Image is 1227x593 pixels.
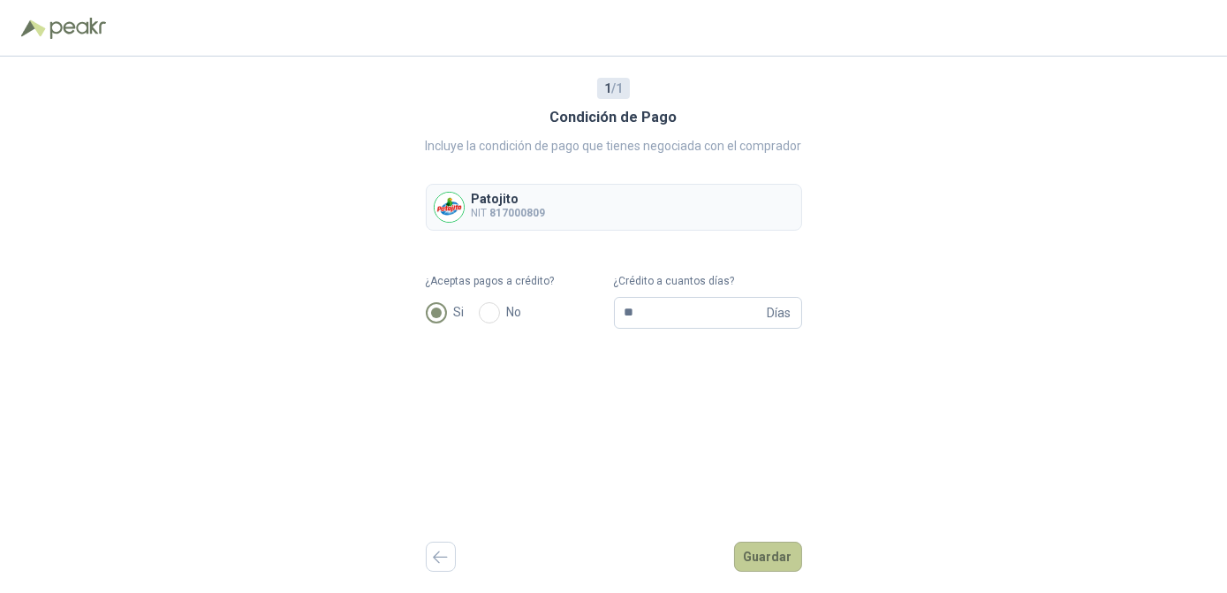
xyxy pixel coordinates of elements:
[447,302,472,322] span: Si
[21,19,46,37] img: Logo
[426,136,802,156] p: Incluye la condición de pago que tienes negociada con el comprador
[472,205,546,222] p: NIT
[614,273,802,290] label: ¿Crédito a cuantos días?
[604,79,623,98] span: / 1
[426,273,614,290] label: ¿Aceptas pagos a crédito?
[734,542,802,572] button: Guardar
[472,193,546,205] p: Patojito
[550,106,678,129] h3: Condición de Pago
[604,81,611,95] b: 1
[49,18,106,39] img: Peakr
[768,298,791,328] span: Días
[500,302,529,322] span: No
[490,207,546,219] b: 817000809
[435,193,464,222] img: Company Logo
